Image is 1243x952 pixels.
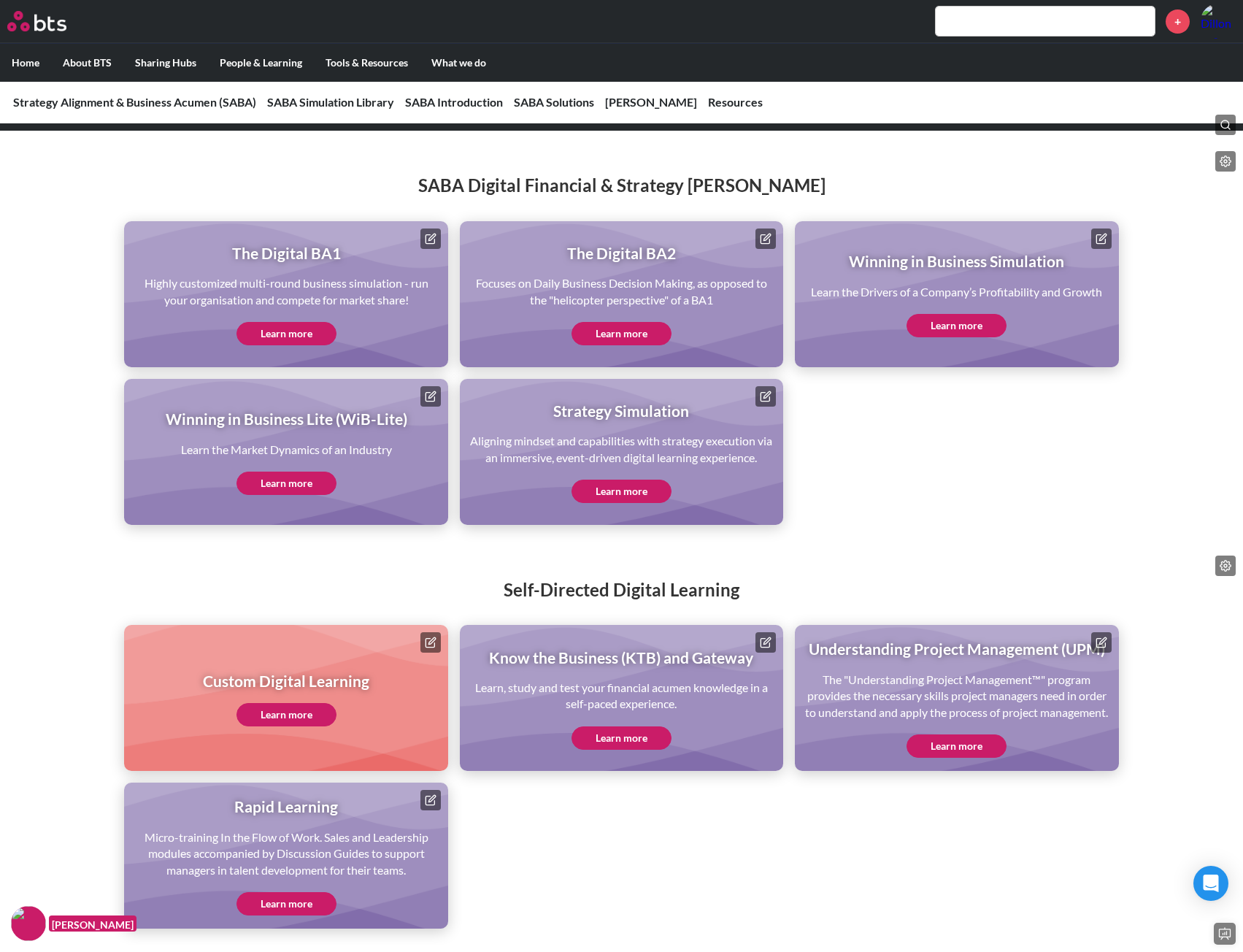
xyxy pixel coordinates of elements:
a: SABA Introduction [405,95,503,109]
button: Edit page tile [420,386,441,407]
h1: Strategy Simulation [470,400,773,421]
h1: Know the Business (KTB) and Gateway [470,647,773,668]
h1: The Digital BA2 [470,242,773,264]
p: The "Understanding Project Management™" program provides the necessary skills project managers ne... [805,672,1108,721]
h1: Winning in Business Simulation [811,250,1102,272]
h1: Custom Digital Learning [203,670,369,691]
button: Edit page tile [755,386,776,407]
a: Profile [1201,4,1236,39]
p: Focuses on Daily Business Decision Making, as opposed to the "helicopter perspective" of a BA1 [470,275,773,308]
button: Edit page list [1215,151,1236,172]
a: Learn more [572,480,671,503]
a: [PERSON_NAME] [605,95,697,109]
button: Edit page tile [755,229,776,249]
h1: Winning in Business Lite (WiB-Lite) [166,408,407,429]
button: Edit page tile [420,229,441,249]
div: Open Intercom Messenger [1193,866,1228,901]
label: Sharing Hubs [123,44,208,82]
a: SABA Solutions [514,95,594,109]
a: SABA Simulation Library [267,95,394,109]
img: Dillon Lee [1201,4,1236,39]
h1: The Digital BA1 [134,242,437,264]
a: + [1166,9,1190,34]
img: F [11,906,46,941]
a: Learn more [236,892,336,915]
label: Tools & Resources [314,44,420,82]
a: Learn more [572,322,671,345]
label: About BTS [51,44,123,82]
a: Learn more [572,726,671,750]
button: Edit page tile [755,632,776,653]
h1: Rapid Learning [134,796,437,817]
label: What we do [420,44,498,82]
p: Learn, study and test your financial acumen knowledge in a self-paced experience. [470,680,773,713]
a: Learn more [236,472,336,495]
p: Aligning mindset and capabilities with strategy execution via an immersive, event-driven digital ... [470,433,773,466]
label: People & Learning [208,44,314,82]
button: Edit page tile [1091,632,1112,653]
button: Edit page tile [420,632,441,653]
a: Strategy Alignment & Business Acumen (SABA) [13,95,256,109]
p: Highly customized multi-round business simulation - run your organisation and compete for market ... [134,275,437,308]
p: Learn the Drivers of a Company’s Profitability and Growth [811,284,1102,300]
img: BTS Logo [7,11,66,31]
button: Edit page list [1215,556,1236,576]
a: Learn more [907,314,1007,337]
a: Learn more [236,703,336,726]
h1: Understanding Project Management (UPM) [805,638,1108,659]
a: Go home [7,11,93,31]
p: Learn the Market Dynamics of an Industry [166,442,407,458]
a: Resources [708,95,763,109]
button: Edit page tile [420,790,441,810]
a: Learn more [236,322,336,345]
p: Micro-training In the Flow of Work. Sales and Leadership modules accompanied by Discussion Guides... [134,829,437,878]
figcaption: [PERSON_NAME] [49,915,136,932]
a: Learn more [907,734,1007,758]
button: Edit page tile [1091,229,1112,249]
